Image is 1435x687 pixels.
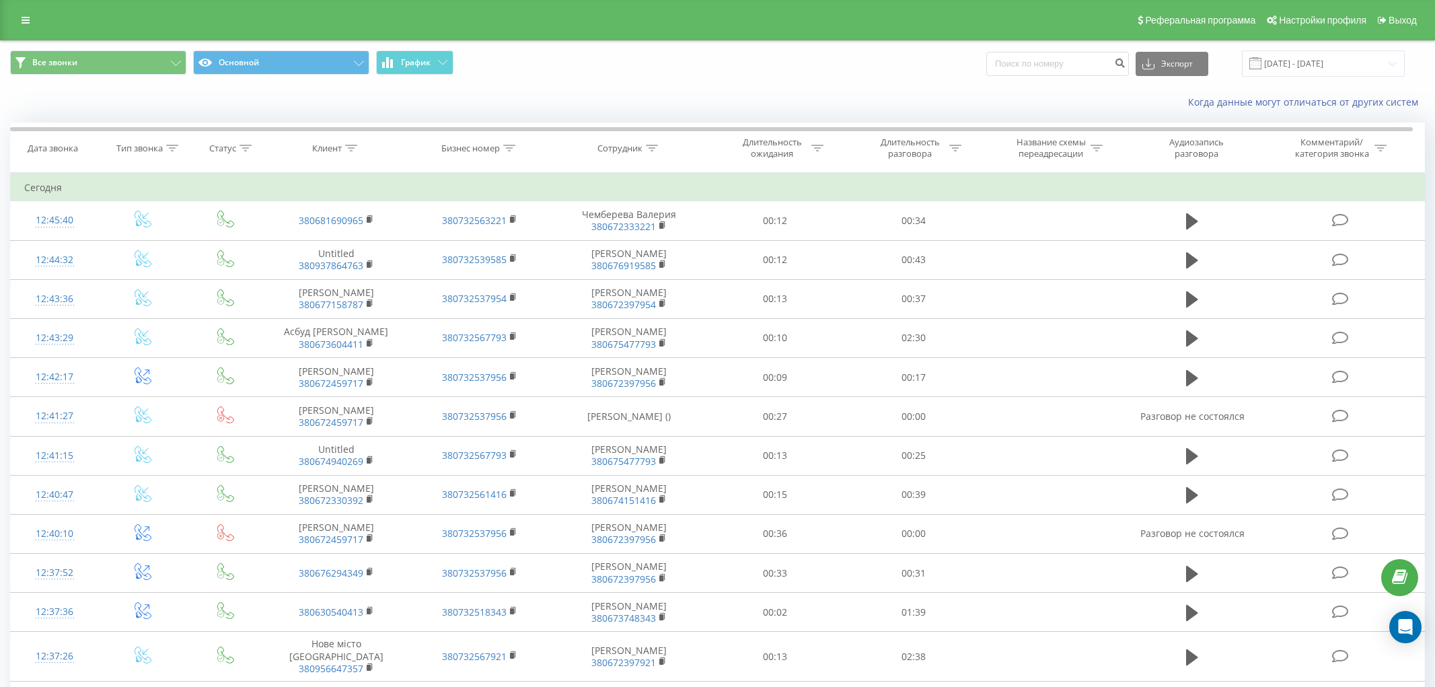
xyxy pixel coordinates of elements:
div: Аудиозапись разговора [1153,137,1241,159]
a: 380674940269 [299,455,363,468]
td: [PERSON_NAME] () [552,397,706,436]
td: 02:30 [844,318,982,357]
a: 380681690965 [299,214,363,227]
div: 12:43:29 [24,325,85,351]
div: 12:37:26 [24,643,85,670]
div: Название схемы переадресации [1015,137,1087,159]
div: Длительность ожидания [736,137,808,159]
div: 12:41:27 [24,403,85,429]
td: 00:13 [706,279,844,318]
a: 380732567793 [442,331,507,344]
td: 00:12 [706,240,844,279]
td: [PERSON_NAME] [552,240,706,279]
button: График [376,50,453,75]
td: 00:00 [844,514,982,553]
div: Комментарий/категория звонка [1292,137,1371,159]
div: 12:41:15 [24,443,85,469]
span: Разговор не состоялся [1140,527,1245,540]
a: 380673748343 [591,612,656,624]
td: [PERSON_NAME] [552,436,706,475]
a: 380675477793 [591,338,656,351]
a: 380672459717 [299,377,363,390]
div: 12:44:32 [24,247,85,273]
td: [PERSON_NAME] [552,632,706,682]
td: 00:34 [844,201,982,240]
a: 380937864763 [299,259,363,272]
td: 02:38 [844,632,982,682]
a: 380672397956 [591,377,656,390]
div: 12:40:10 [24,521,85,547]
a: 380732567793 [442,449,507,462]
td: Сегодня [11,174,1425,201]
td: 00:00 [844,397,982,436]
td: 00:36 [706,514,844,553]
a: 380672397954 [591,298,656,311]
td: 00:27 [706,397,844,436]
td: [PERSON_NAME] [264,279,408,318]
td: Нове місто [GEOGRAPHIC_DATA] [264,632,408,682]
td: 00:43 [844,240,982,279]
td: [PERSON_NAME] [264,397,408,436]
td: 00:15 [706,475,844,514]
div: 12:42:17 [24,364,85,390]
td: 00:13 [706,632,844,682]
span: Разговор не состоялся [1140,410,1245,423]
span: Все звонки [32,57,77,68]
td: 00:31 [844,554,982,593]
a: 380732518343 [442,606,507,618]
a: 380676919585 [591,259,656,272]
td: 00:33 [706,554,844,593]
span: Настройки профиля [1279,15,1366,26]
div: Дата звонка [28,143,78,154]
td: [PERSON_NAME] [552,593,706,632]
td: Асбуд [PERSON_NAME] [264,318,408,357]
div: Клиент [312,143,342,154]
div: 12:40:47 [24,482,85,508]
a: 380672459717 [299,533,363,546]
input: Поиск по номеру [986,52,1129,76]
a: 380732537956 [442,371,507,384]
a: 380732537956 [442,410,507,423]
button: Все звонки [10,50,186,75]
div: Тип звонка [116,143,163,154]
a: 380732563221 [442,214,507,227]
div: 12:45:40 [24,207,85,233]
a: 380630540413 [299,606,363,618]
button: Основной [193,50,369,75]
td: Чемберева Валерия [552,201,706,240]
td: [PERSON_NAME] [552,514,706,553]
a: 380672459717 [299,416,363,429]
button: Экспорт [1136,52,1208,76]
td: [PERSON_NAME] [264,514,408,553]
a: 380677158787 [299,298,363,311]
td: 00:10 [706,318,844,357]
a: 380676294349 [299,567,363,579]
div: Длительность разговора [874,137,946,159]
span: Реферальная программа [1145,15,1255,26]
td: Untitled [264,240,408,279]
div: 12:43:36 [24,286,85,312]
td: 00:37 [844,279,982,318]
span: График [401,58,431,67]
a: 380732537956 [442,527,507,540]
td: 01:39 [844,593,982,632]
td: 00:13 [706,436,844,475]
a: 380675477793 [591,455,656,468]
a: 380732537954 [442,292,507,305]
td: [PERSON_NAME] [264,358,408,397]
td: 00:12 [706,201,844,240]
div: 12:37:52 [24,560,85,586]
a: 380672333221 [591,220,656,233]
a: 380732561416 [442,488,507,501]
td: [PERSON_NAME] [264,475,408,514]
a: 380673604411 [299,338,363,351]
a: 380732537956 [442,567,507,579]
span: Выход [1389,15,1417,26]
a: 380732539585 [442,253,507,266]
td: [PERSON_NAME] [552,554,706,593]
a: 380674151416 [591,494,656,507]
a: 380732567921 [442,650,507,663]
td: [PERSON_NAME] [552,475,706,514]
td: 00:17 [844,358,982,397]
td: [PERSON_NAME] [552,358,706,397]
